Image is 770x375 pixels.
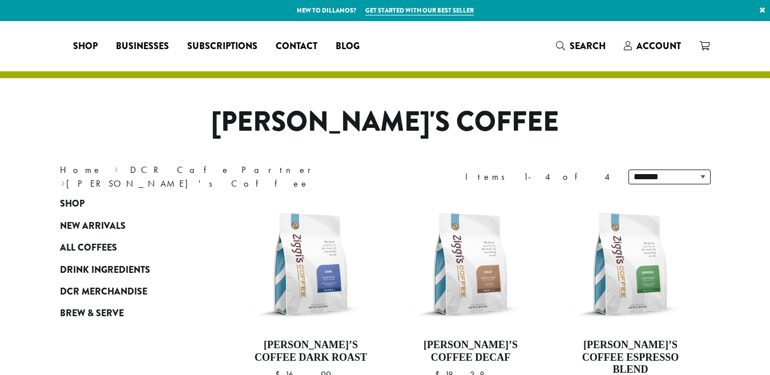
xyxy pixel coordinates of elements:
a: New Arrivals [60,215,197,237]
span: Shop [73,39,98,54]
a: DCR Cafe Partner [130,164,319,176]
span: DCR Merchandise [60,285,147,299]
img: Ziggis-Dark-Blend-12-oz.png [245,199,376,330]
a: Drink Ingredients [60,259,197,280]
span: All Coffees [60,241,117,255]
span: Account [636,39,681,53]
div: Items 1-4 of 4 [465,170,611,184]
nav: Breadcrumb [60,163,368,191]
a: Search [547,37,615,55]
span: New Arrivals [60,219,126,233]
h1: [PERSON_NAME]'s Coffee [51,106,719,139]
a: DCR Merchandise [60,281,197,303]
a: Shop [64,37,107,55]
span: Drink Ingredients [60,263,150,277]
span: › [61,173,65,191]
span: Businesses [116,39,169,54]
span: Shop [60,197,84,211]
a: All Coffees [60,237,197,259]
a: Home [60,164,102,176]
a: Get started with our best seller [365,6,474,15]
span: Contact [276,39,317,54]
h4: [PERSON_NAME]’s Coffee Decaf [405,339,536,364]
span: Search [570,39,606,53]
img: Ziggis-Decaf-Blend-12-oz.png [405,199,536,330]
span: Brew & Serve [60,307,124,321]
span: Blog [336,39,360,54]
span: › [114,159,118,177]
a: Shop [60,193,197,215]
span: Subscriptions [187,39,257,54]
img: Ziggis-Espresso-Blend-12-oz.png [565,199,696,330]
h4: [PERSON_NAME]’s Coffee Dark Roast [245,339,377,364]
a: Brew & Serve [60,303,197,324]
